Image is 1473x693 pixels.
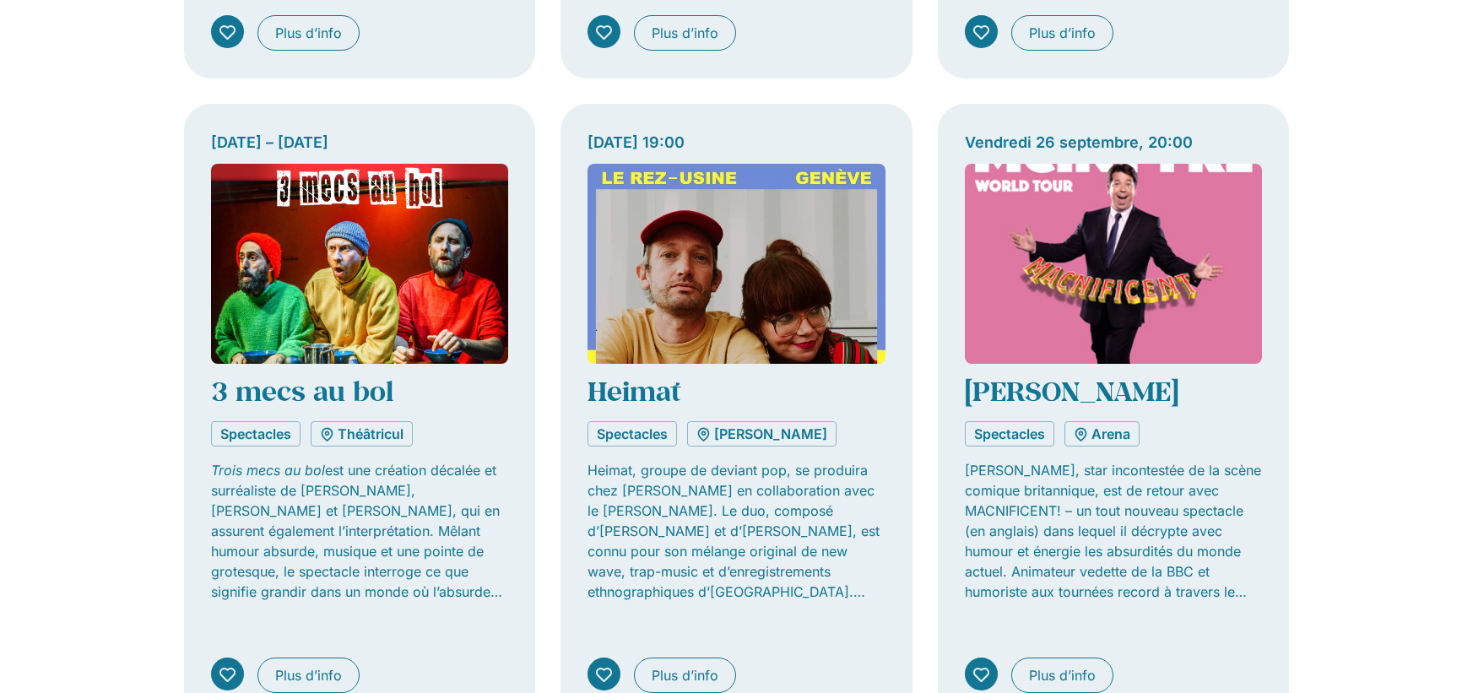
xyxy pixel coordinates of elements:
em: Trois mecs au bol [211,462,325,479]
span: Plus d’info [275,23,342,43]
span: Plus d’info [1029,23,1096,43]
a: [PERSON_NAME] [965,373,1178,409]
a: Arena [1064,421,1140,447]
span: Plus d’info [1029,665,1096,685]
a: Plus d’info [257,658,360,693]
span: Plus d’info [275,665,342,685]
a: Plus d’info [634,658,736,693]
a: 3 mecs au bol [211,373,393,409]
a: Théâtricul [311,421,413,447]
a: Plus d’info [1011,658,1113,693]
a: Spectacles [588,421,677,447]
p: Heimat, groupe de deviant pop, se produira chez [PERSON_NAME] en collaboration avec le [PERSON_NA... [588,460,885,602]
div: [DATE] 19:00 [588,131,885,154]
div: Vendredi 26 septembre, 20:00 [965,131,1263,154]
a: Spectacles [211,421,301,447]
p: est une création décalée et surréaliste de [PERSON_NAME], [PERSON_NAME] et [PERSON_NAME], qui en ... [211,460,509,602]
span: Plus d’info [652,23,718,43]
p: [PERSON_NAME], star incontestée de la scène comique britannique, est de retour avec MACNIFICENT! ... [965,460,1263,602]
a: [PERSON_NAME] [687,421,837,447]
a: Heimat [588,373,681,409]
a: Spectacles [965,421,1054,447]
a: Plus d’info [257,15,360,51]
a: Plus d’info [1011,15,1113,51]
span: Plus d’info [652,665,718,685]
a: Plus d’info [634,15,736,51]
div: [DATE] – [DATE] [211,131,509,154]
